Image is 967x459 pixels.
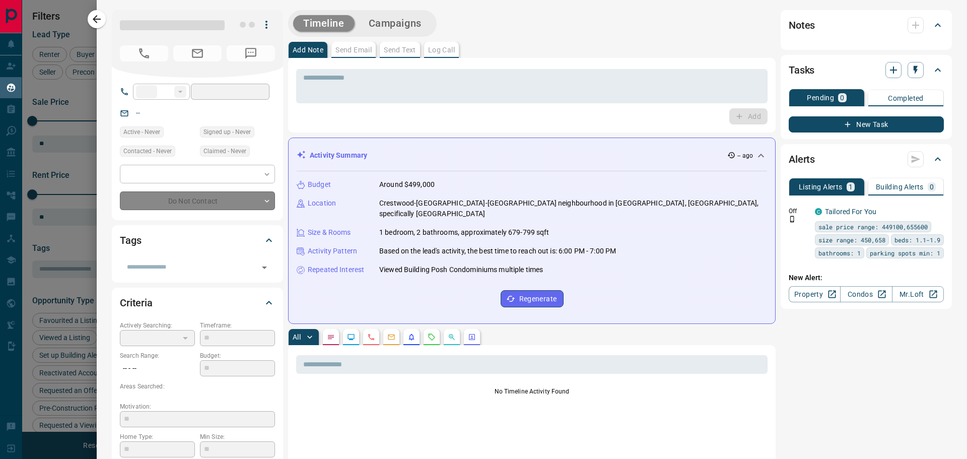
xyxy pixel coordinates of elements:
[257,260,271,275] button: Open
[876,183,924,190] p: Building Alerts
[297,146,767,165] div: Activity Summary-- ago
[367,333,375,341] svg: Calls
[200,321,275,330] p: Timeframe:
[293,46,323,53] p: Add Note
[448,333,456,341] svg: Opportunities
[296,387,768,396] p: No Timeline Activity Found
[789,286,841,302] a: Property
[308,246,357,256] p: Activity Pattern
[789,17,815,33] h2: Notes
[293,334,301,341] p: All
[789,151,815,167] h2: Alerts
[407,333,416,341] svg: Listing Alerts
[120,45,168,61] span: No Number
[818,222,928,232] span: sale price range: 449100,655600
[737,151,753,160] p: -- ago
[120,360,195,377] p: -- - --
[807,94,834,101] p: Pending
[327,333,335,341] svg: Notes
[840,94,844,101] p: 0
[120,295,153,311] h2: Criteria
[200,351,275,360] p: Budget:
[789,62,814,78] h2: Tasks
[308,179,331,190] p: Budget
[789,216,796,223] svg: Push Notification Only
[308,265,364,275] p: Repeated Interest
[789,58,944,82] div: Tasks
[501,290,564,307] button: Regenerate
[120,232,141,248] h2: Tags
[120,432,195,441] p: Home Type:
[120,402,275,411] p: Motivation:
[825,208,876,216] a: Tailored For You
[359,15,432,32] button: Campaigns
[387,333,395,341] svg: Emails
[308,198,336,209] p: Location
[888,95,924,102] p: Completed
[379,179,435,190] p: Around $499,000
[173,45,222,61] span: No Email
[120,351,195,360] p: Search Range:
[379,198,767,219] p: Crestwood-[GEOGRAPHIC_DATA]-[GEOGRAPHIC_DATA] neighbourhood in [GEOGRAPHIC_DATA], [GEOGRAPHIC_DAT...
[428,333,436,341] svg: Requests
[200,432,275,441] p: Min Size:
[123,127,160,137] span: Active - Never
[468,333,476,341] svg: Agent Actions
[120,291,275,315] div: Criteria
[818,248,861,258] span: bathrooms: 1
[789,147,944,171] div: Alerts
[308,227,351,238] p: Size & Rooms
[894,235,940,245] span: beds: 1.1-1.9
[870,248,940,258] span: parking spots min: 1
[293,15,355,32] button: Timeline
[379,246,616,256] p: Based on the lead's activity, the best time to reach out is: 6:00 PM - 7:00 PM
[120,191,275,210] div: Do Not Contact
[840,286,892,302] a: Condos
[789,116,944,133] button: New Task
[136,109,140,117] a: --
[227,45,275,61] span: No Number
[815,208,822,215] div: condos.ca
[818,235,885,245] span: size range: 450,658
[120,228,275,252] div: Tags
[203,127,251,137] span: Signed up - Never
[120,382,275,391] p: Areas Searched:
[789,207,809,216] p: Off
[347,333,355,341] svg: Lead Browsing Activity
[379,265,543,275] p: Viewed Building Posh Condominiums multiple times
[849,183,853,190] p: 1
[892,286,944,302] a: Mr.Loft
[123,146,172,156] span: Contacted - Never
[930,183,934,190] p: 0
[120,321,195,330] p: Actively Searching:
[203,146,246,156] span: Claimed - Never
[310,150,367,161] p: Activity Summary
[799,183,843,190] p: Listing Alerts
[789,273,944,283] p: New Alert:
[379,227,549,238] p: 1 bedroom, 2 bathrooms, approximately 679-799 sqft
[789,13,944,37] div: Notes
